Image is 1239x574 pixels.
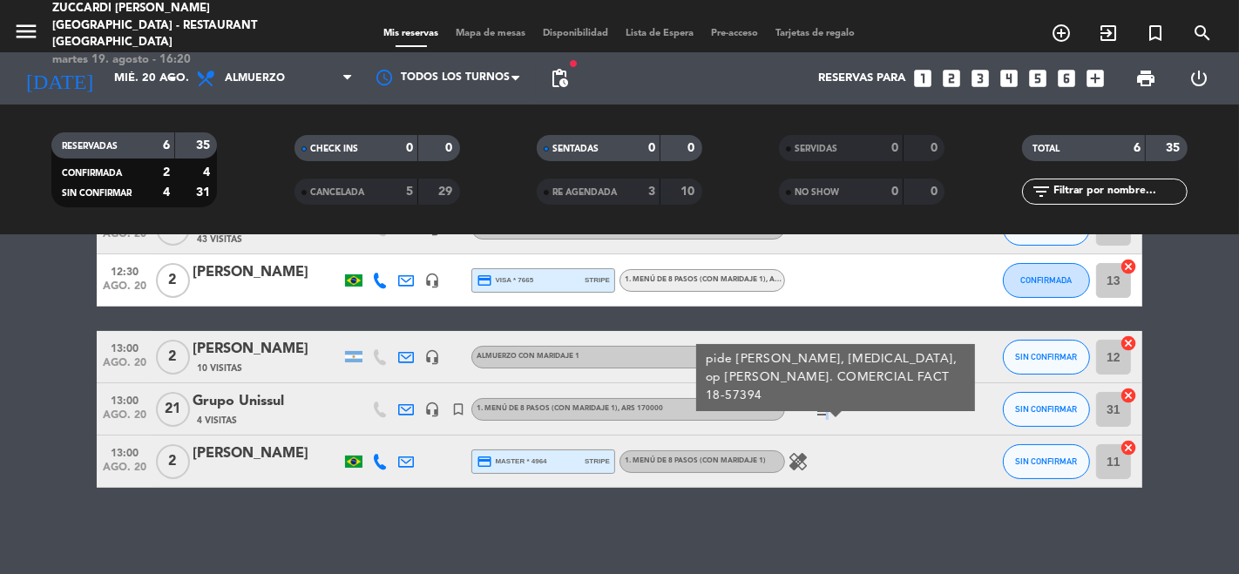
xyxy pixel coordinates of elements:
span: 2 [156,263,190,298]
span: ago. 20 [103,409,146,429]
i: headset_mic [424,402,440,417]
i: looks_5 [1026,67,1049,90]
i: power_settings_new [1188,68,1209,89]
i: looks_one [911,67,934,90]
span: SENTADAS [552,145,599,153]
i: headset_mic [424,273,440,288]
strong: 6 [163,139,170,152]
span: 2 [156,340,190,375]
strong: 3 [648,186,655,198]
strong: 29 [438,186,456,198]
span: SIN CONFIRMAR [1016,352,1078,361]
span: ago. 20 [103,462,146,482]
div: [PERSON_NAME] [193,261,341,284]
span: Mis reservas [376,29,448,38]
div: [PERSON_NAME] [193,442,341,465]
span: 1. MENÚ DE 8 PASOS (con maridaje 1) [625,457,766,464]
span: CANCELADA [310,188,364,197]
strong: 5 [406,186,413,198]
strong: 0 [891,186,898,198]
span: Almuerzo con maridaje 1 [477,353,579,360]
span: ago. 20 [103,357,146,377]
strong: 35 [196,139,213,152]
span: 21 [156,392,190,427]
span: Lista de Espera [618,29,703,38]
strong: 0 [648,142,655,154]
strong: 0 [931,186,941,198]
i: cancel [1120,387,1137,404]
i: add_circle_outline [1051,23,1072,44]
span: Pre-acceso [703,29,768,38]
span: , ARS 190000 [766,276,811,283]
i: arrow_drop_down [162,68,183,89]
span: 43 Visitas [197,233,242,246]
span: 13:00 [103,337,146,357]
span: NO SHOW [795,188,839,197]
i: turned_in_not [450,402,466,417]
strong: 0 [406,142,413,154]
span: master * 4964 [477,454,547,469]
button: SIN CONFIRMAR [1003,340,1090,375]
i: looks_6 [1055,67,1078,90]
i: search [1192,23,1213,44]
i: exit_to_app [1098,23,1119,44]
i: credit_card [477,454,492,469]
i: turned_in_not [1145,23,1166,44]
span: TOTAL [1032,145,1060,153]
span: 4 Visitas [197,414,237,428]
strong: 4 [163,186,170,199]
span: 13:00 [103,389,146,409]
strong: 0 [891,142,898,154]
span: 1. MENÚ DE 8 PASOS (con maridaje 1) [625,276,811,283]
strong: 2 [163,166,170,179]
span: SIN CONFIRMAR [1016,456,1078,466]
strong: 0 [931,142,941,154]
span: 1. MENÚ DE 8 PASOS (con maridaje 1) [477,405,663,412]
strong: 31 [196,186,213,199]
span: visa * 7665 [477,273,533,288]
span: print [1135,68,1156,89]
span: SERVIDAS [795,145,837,153]
button: SIN CONFIRMAR [1003,444,1090,479]
i: cancel [1120,439,1137,456]
i: credit_card [477,273,492,288]
input: Filtrar por nombre... [1052,182,1187,201]
i: cancel [1120,334,1137,352]
span: Almuerzo [225,72,285,84]
div: [PERSON_NAME] [193,338,341,361]
div: LOG OUT [1173,52,1227,105]
i: headset_mic [424,349,440,365]
strong: 6 [1134,142,1141,154]
i: filter_list [1031,181,1052,202]
i: looks_3 [969,67,992,90]
span: pending_actions [549,68,570,89]
span: fiber_manual_record [568,58,579,69]
strong: 0 [688,142,699,154]
button: CONFIRMADA [1003,263,1090,298]
strong: 4 [203,166,213,179]
span: CONFIRMADA [1021,275,1073,285]
span: SIN CONFIRMAR [1016,404,1078,414]
span: ago. 20 [103,280,146,301]
strong: 0 [445,142,456,154]
span: Tarjetas de regalo [768,29,864,38]
i: menu [13,18,39,44]
span: Mapa de mesas [448,29,535,38]
i: looks_4 [998,67,1020,90]
i: healing [788,451,809,472]
i: [DATE] [13,59,105,98]
span: 13:00 [103,442,146,462]
div: pide [PERSON_NAME], [MEDICAL_DATA], op [PERSON_NAME]. COMERCIAL FACT 18-57394 [706,350,966,405]
i: looks_two [940,67,963,90]
span: 12:30 [103,260,146,280]
strong: 35 [1166,142,1183,154]
span: ago. 20 [103,228,146,248]
span: , ARS 170000 [618,405,663,412]
strong: 10 [681,186,699,198]
span: RE AGENDADA [552,188,617,197]
span: SIN CONFIRMAR [62,189,132,198]
span: 2 [156,444,190,479]
span: stripe [585,274,610,286]
span: 10 Visitas [197,361,242,375]
i: add_box [1084,67,1107,90]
